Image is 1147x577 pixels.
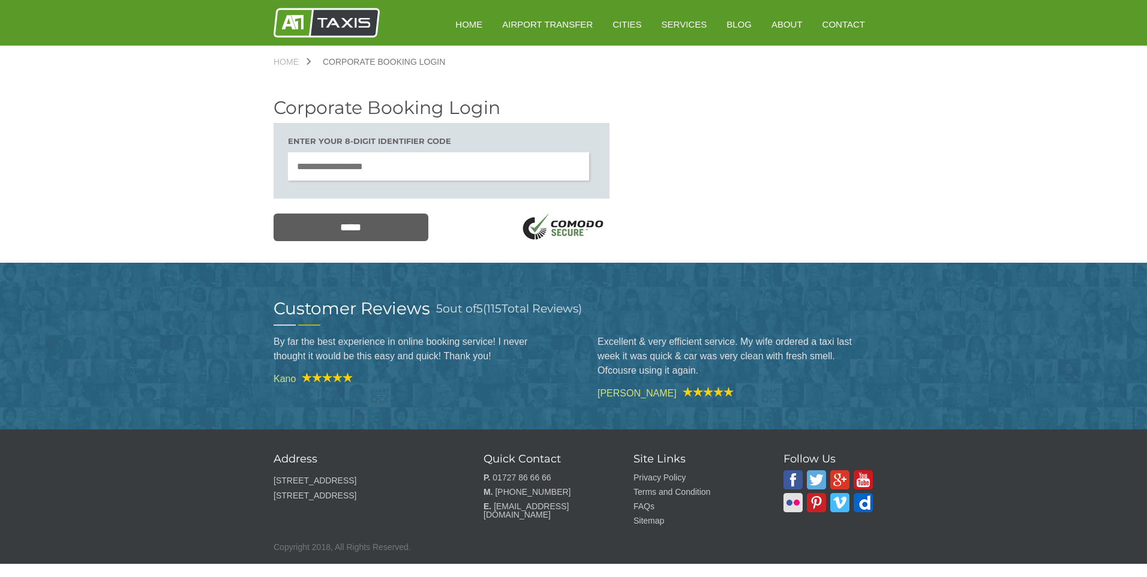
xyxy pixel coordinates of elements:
[518,214,609,243] img: SSL Logo
[783,453,873,464] h3: Follow Us
[274,473,454,503] p: [STREET_ADDRESS] [STREET_ADDRESS]
[633,516,664,525] a: Sitemap
[484,501,569,519] a: [EMAIL_ADDRESS][DOMAIN_NAME]
[597,326,873,387] blockquote: Excellent & very efficient service. My wife ordered a taxi last week it was quick & car was very ...
[288,137,595,145] h3: Enter your 8-digit Identifier code
[484,501,491,511] strong: E.
[484,487,493,497] strong: M.
[633,453,753,464] h3: Site Links
[476,302,483,315] span: 5
[274,58,311,66] a: Home
[487,302,502,315] span: 115
[493,473,551,482] a: 01727 86 66 66
[718,10,760,39] a: Blog
[436,300,582,317] h3: out of ( Total Reviews)
[484,473,490,482] strong: P.
[484,453,603,464] h3: Quick Contact
[274,372,550,384] cite: Kano
[814,10,873,39] a: Contact
[311,58,457,66] a: Corporate Booking Login
[763,10,811,39] a: About
[633,487,710,497] a: Terms and Condition
[633,473,686,482] a: Privacy Policy
[274,540,873,555] p: Copyright 2018, All Rights Reserved.
[274,99,609,117] h2: Corporate Booking Login
[274,326,550,372] blockquote: By far the best experience in online booking service! I never thought it would be this easy and q...
[447,10,491,39] a: HOME
[783,470,803,489] img: A1 Taxis
[274,8,380,38] img: A1 Taxis
[436,302,443,315] span: 5
[633,501,654,511] a: FAQs
[653,10,716,39] a: Services
[494,10,601,39] a: Airport Transfer
[296,372,353,382] img: A1 Taxis Review
[597,387,873,398] cite: [PERSON_NAME]
[677,387,734,396] img: A1 Taxis Review
[274,300,430,317] h2: Customer Reviews
[274,453,454,464] h3: Address
[604,10,650,39] a: Cities
[495,487,571,497] a: [PHONE_NUMBER]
